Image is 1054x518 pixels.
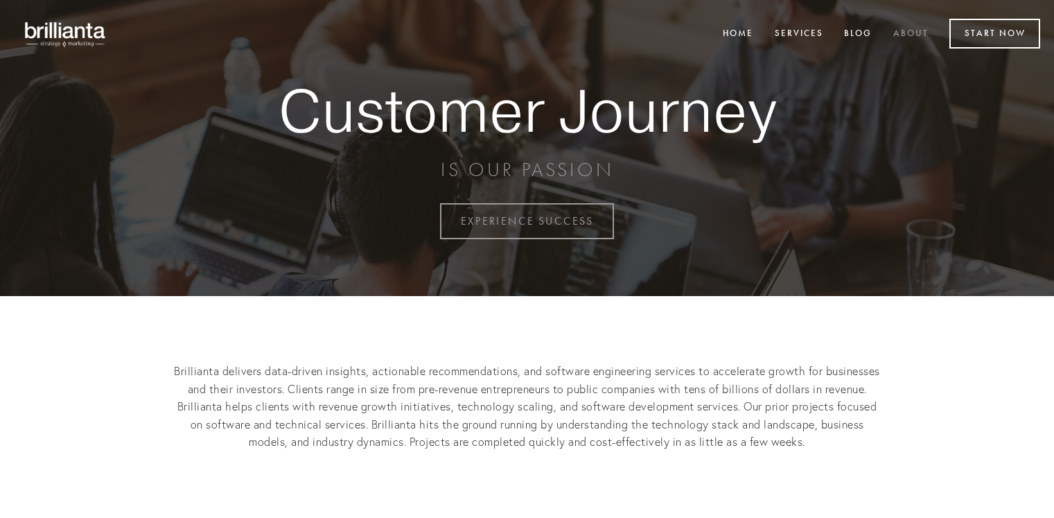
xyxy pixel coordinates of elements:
[14,14,118,54] img: brillianta - research, strategy, marketing
[835,23,881,46] a: Blog
[884,23,938,46] a: About
[174,363,881,451] p: Brillianta delivers data-driven insights, actionable recommendations, and software engineering se...
[440,203,614,239] a: Experience Success
[949,19,1040,49] a: Start Now
[218,157,836,182] p: is our passion
[218,78,836,144] strong: Customer Journey
[714,23,762,46] a: Home
[766,23,832,46] a: Services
